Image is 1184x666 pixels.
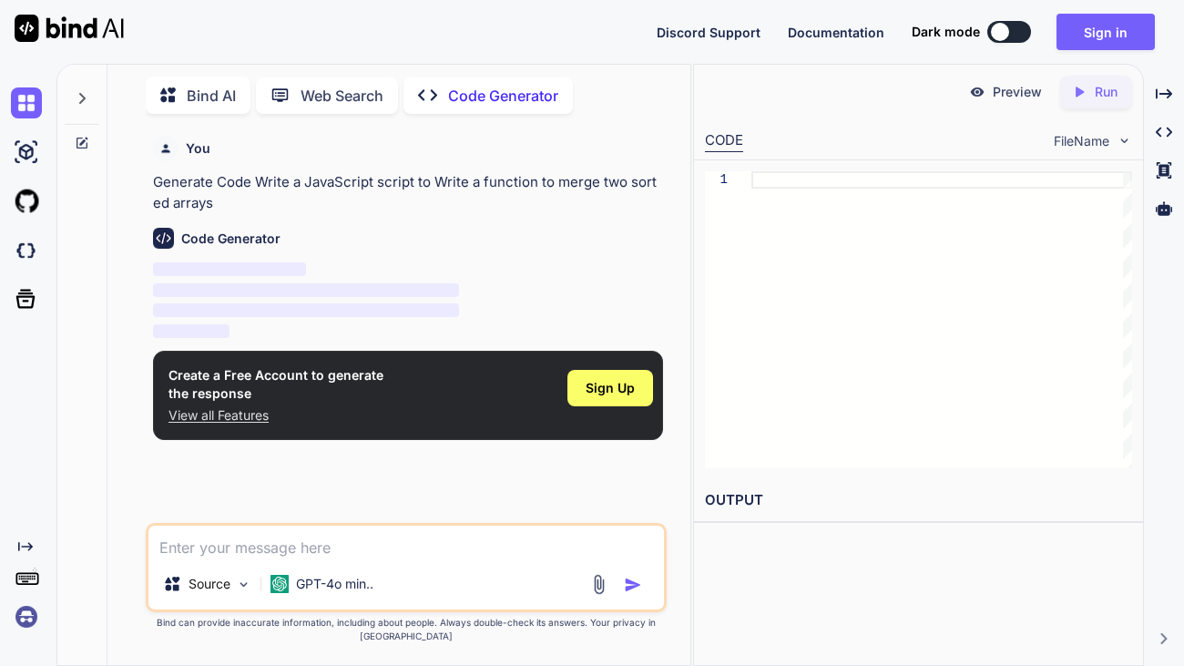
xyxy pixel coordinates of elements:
img: attachment [588,574,609,595]
img: Bind AI [15,15,124,42]
p: Run [1095,83,1118,101]
span: Dark mode [912,23,980,41]
p: Source [189,575,230,593]
p: Preview [993,83,1042,101]
p: Web Search [301,85,383,107]
img: githubLight [11,186,42,217]
p: GPT-4o min.. [296,575,373,593]
img: darkCloudIdeIcon [11,235,42,266]
span: ‌ [153,303,459,317]
h6: Code Generator [181,230,281,248]
span: ‌ [153,262,306,276]
p: Generate Code Write a JavaScript script to Write a function to merge two sorted arrays [153,172,663,213]
button: Discord Support [657,23,760,42]
p: Bind can provide inaccurate information, including about people. Always double-check its answers.... [146,616,667,643]
p: Bind AI [187,85,236,107]
h6: You [186,139,210,158]
p: Code Generator [448,85,558,107]
span: FileName [1054,132,1109,150]
span: Documentation [788,25,884,40]
p: View all Features [168,406,383,425]
span: ‌ [153,283,459,297]
span: Sign Up [586,379,635,397]
button: Documentation [788,23,884,42]
img: signin [11,601,42,632]
img: GPT-4o mini [270,575,289,593]
img: preview [969,84,985,100]
h2: OUTPUT [694,479,1143,522]
img: ai-studio [11,137,42,168]
img: chevron down [1117,133,1132,149]
img: Pick Models [236,577,251,592]
img: icon [624,576,642,594]
img: chat [11,87,42,118]
h1: Create a Free Account to generate the response [168,366,383,403]
button: Sign in [1056,14,1155,50]
span: ‌ [153,324,230,338]
div: 1 [705,171,728,189]
span: Discord Support [657,25,760,40]
div: CODE [705,130,743,152]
